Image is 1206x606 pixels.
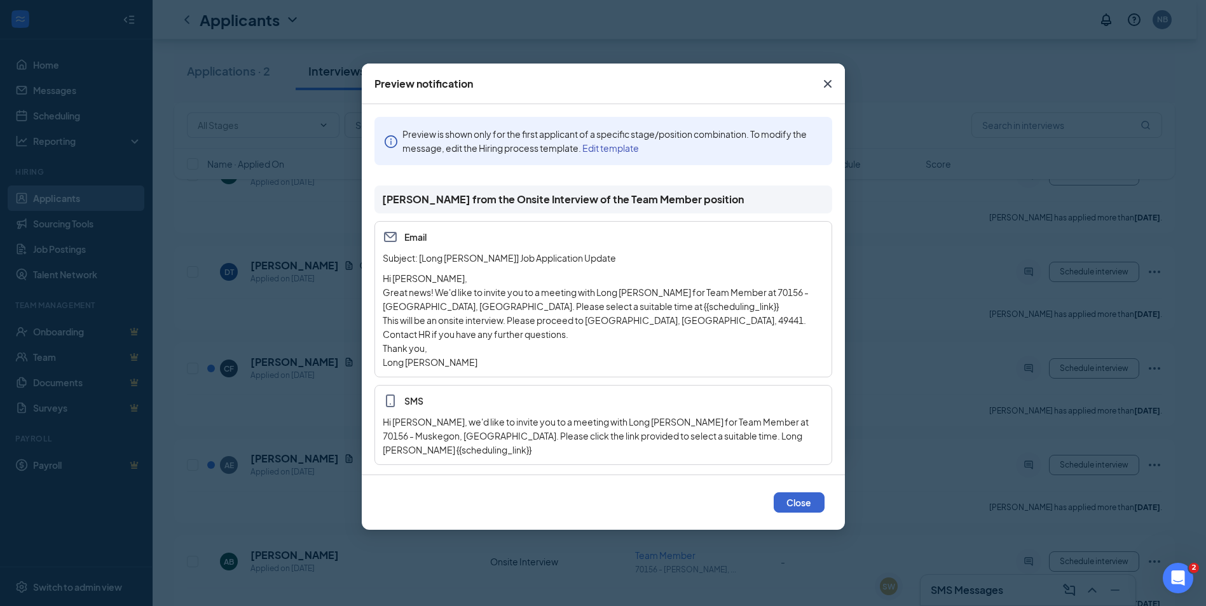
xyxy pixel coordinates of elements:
[383,393,824,408] span: SMS
[385,134,397,148] span: info-circle
[582,142,639,154] a: Edit template
[383,229,398,245] svg: Email
[811,64,845,104] button: Close
[383,355,824,369] p: Long [PERSON_NAME]
[383,285,824,313] p: Great news! We'd like to invite you to a meeting with Long [PERSON_NAME] for Team Member at 70156...
[1189,563,1199,573] span: 2
[774,492,825,513] button: Close
[383,271,824,285] p: Hi [PERSON_NAME],
[383,341,824,355] p: Thank you,
[382,193,744,206] span: [PERSON_NAME] from the Onsite Interview of the Team Member position
[383,313,824,341] p: This will be an onsite interview. Please proceed to [GEOGRAPHIC_DATA], [GEOGRAPHIC_DATA], 49441. ...
[383,393,398,408] svg: MobileSms
[820,76,835,91] svg: Cross
[383,229,824,245] span: Email
[1163,563,1193,593] iframe: Intercom live chat
[383,252,616,264] span: Subject: [Long [PERSON_NAME]] Job Application Update
[383,415,824,457] div: Hi [PERSON_NAME], we'd like to invite you to a meeting with Long [PERSON_NAME] for Team Member at...
[402,128,807,154] span: Preview is shown only for the first applicant of a specific stage/position combination. To modify...
[374,77,473,91] div: Preview notification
